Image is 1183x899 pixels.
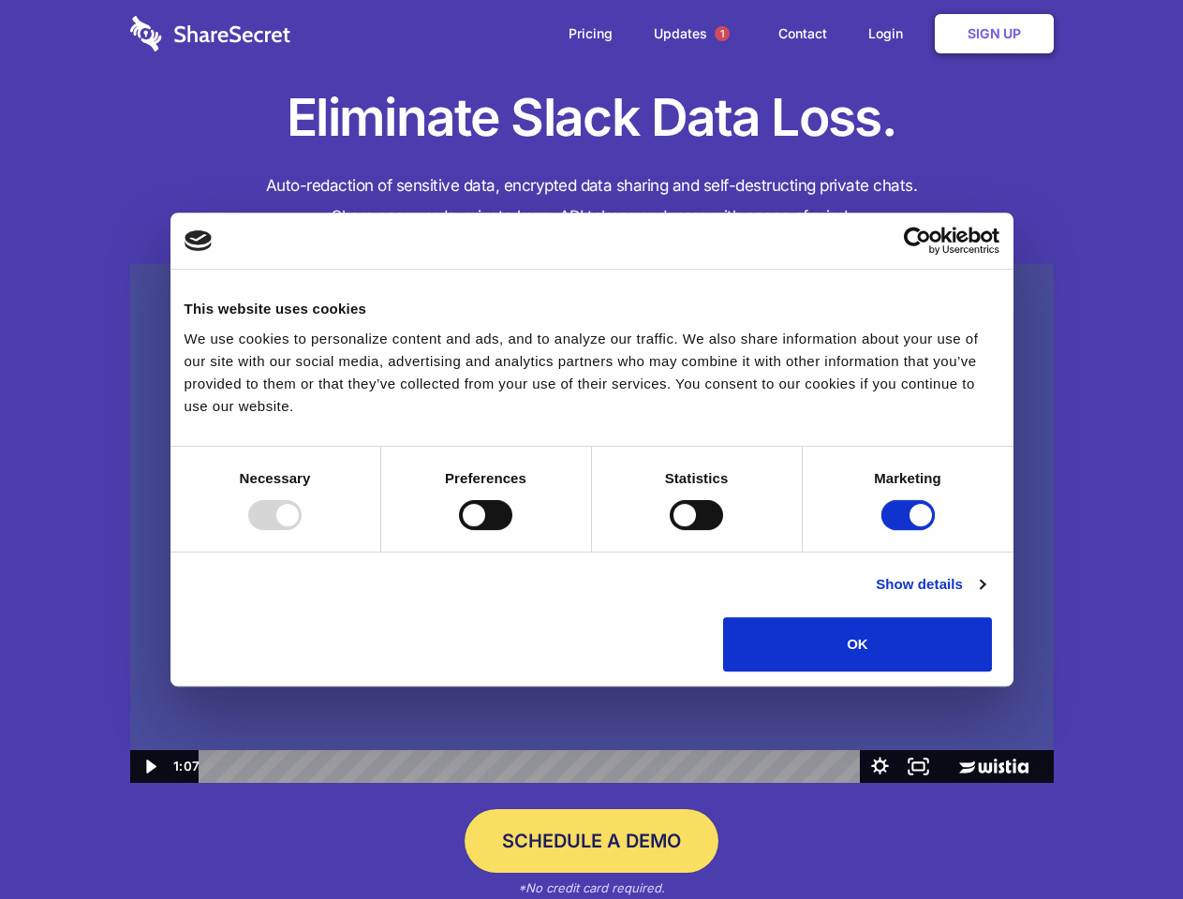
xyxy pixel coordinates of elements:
[445,470,526,486] strong: Preferences
[240,470,311,486] strong: Necessary
[185,230,213,251] img: logo
[130,84,1054,152] h1: Eliminate Slack Data Loss.
[518,880,665,895] em: *No credit card required.
[874,470,941,486] strong: Marketing
[130,170,1054,232] h4: Auto-redaction of sensitive data, encrypted data sharing and self-destructing private chats. Shar...
[185,298,999,320] div: This website uses cookies
[935,14,1054,53] a: Sign Up
[185,328,999,418] div: We use cookies to personalize content and ads, and to analyze our traffic. We also share informat...
[214,750,851,783] div: Playbar
[876,573,984,596] a: Show details
[130,264,1054,784] img: Sharesecret
[835,227,999,255] a: Usercentrics Cookiebot - opens in a new window
[715,26,730,41] span: 1
[1089,805,1161,877] iframe: Drift Widget Chat Controller
[130,750,169,783] button: Play Video
[861,750,899,783] button: Show settings menu
[760,5,846,63] a: Contact
[938,750,1053,783] a: Wistia Logo -- Learn More
[665,470,729,486] strong: Statistics
[465,809,718,873] a: Schedule a Demo
[850,5,931,63] a: Login
[130,16,290,52] img: logo-wordmark-white-trans-d4663122ce5f474addd5e946df7df03e33cb6a1c49d2221995e7729f52c070b2.svg
[899,750,938,783] button: Fullscreen
[550,5,631,63] a: Pricing
[723,617,992,671] button: OK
